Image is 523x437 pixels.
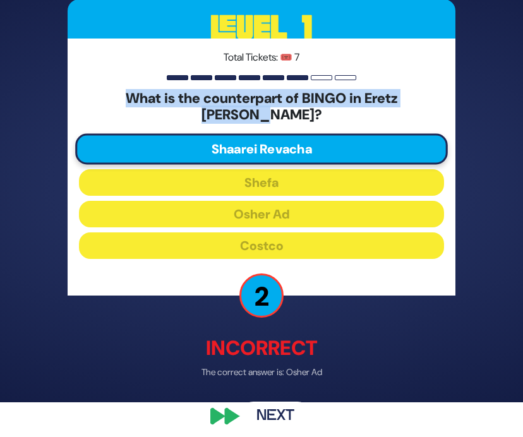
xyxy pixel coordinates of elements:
p: The correct answer is: Osher Ad [68,365,455,378]
p: Total Tickets: 🎟️ 7 [79,50,444,65]
h5: What is the counterpart of BINGO in Eretz [PERSON_NAME]? [79,90,444,124]
button: Costco [79,232,444,258]
p: 2 [239,273,284,317]
button: Next [239,401,312,430]
p: Incorrect [68,332,455,362]
button: Osher Ad [79,200,444,227]
button: Shefa [79,169,444,195]
button: Shaarei Revacha [75,133,448,164]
